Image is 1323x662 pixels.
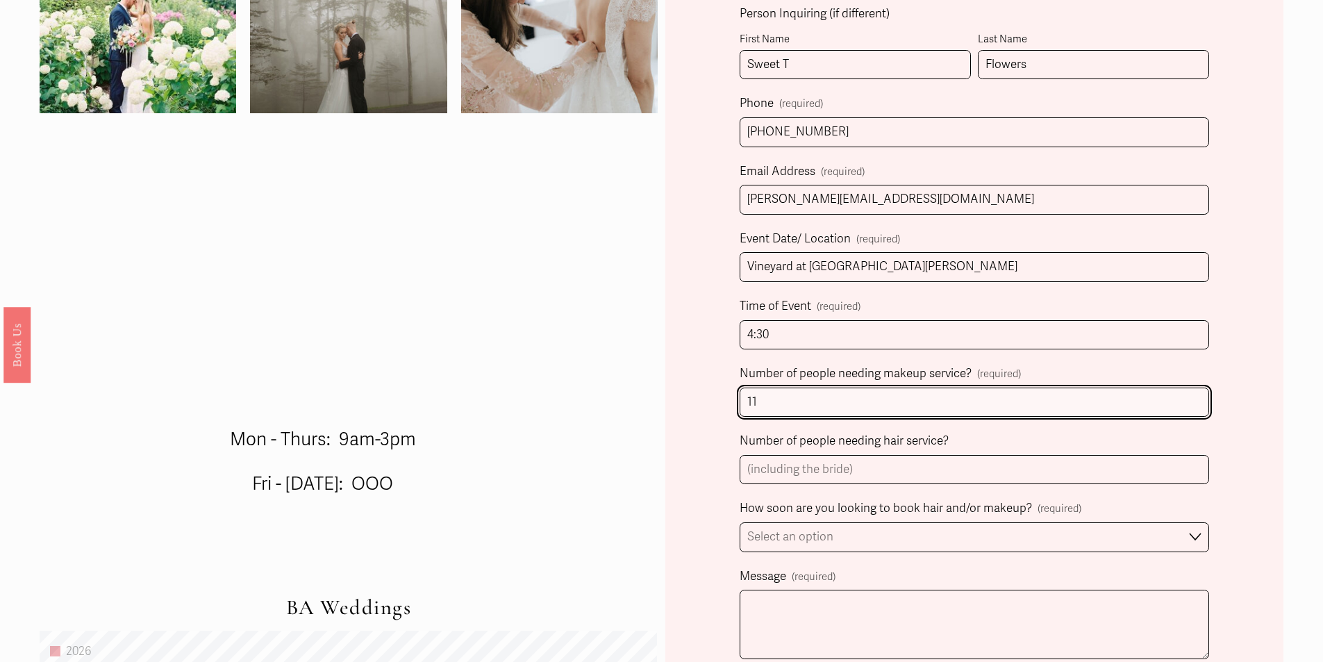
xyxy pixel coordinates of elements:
[1038,499,1081,518] span: (required)
[821,163,865,181] span: (required)
[740,161,815,183] span: Email Address
[740,320,1209,350] input: (estimated time)
[740,93,774,115] span: Phone
[252,473,393,495] span: Fri - [DATE]: OOO
[3,306,31,382] a: Book Us
[230,429,416,451] span: Mon - Thurs: 9am-3pm
[977,365,1021,383] span: (required)
[817,297,860,315] span: (required)
[779,99,823,109] span: (required)
[740,296,811,317] span: Time of Event
[740,3,890,25] span: Person Inquiring (if different)
[740,30,971,49] div: First Name
[740,431,949,452] span: Number of people needing hair service?
[740,498,1032,520] span: How soon are you looking to book hair and/or makeup?
[740,229,851,250] span: Event Date/ Location
[792,568,835,586] span: (required)
[978,30,1209,49] div: Last Name
[740,363,972,385] span: Number of people needing makeup service?
[740,388,1209,417] input: (including the bride)
[40,595,658,620] h2: BA Weddings
[740,566,786,588] span: Message
[740,455,1209,485] input: (including the bride)
[856,230,900,248] span: (required)
[740,522,1209,552] select: How soon are you looking to book hair and/or makeup?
